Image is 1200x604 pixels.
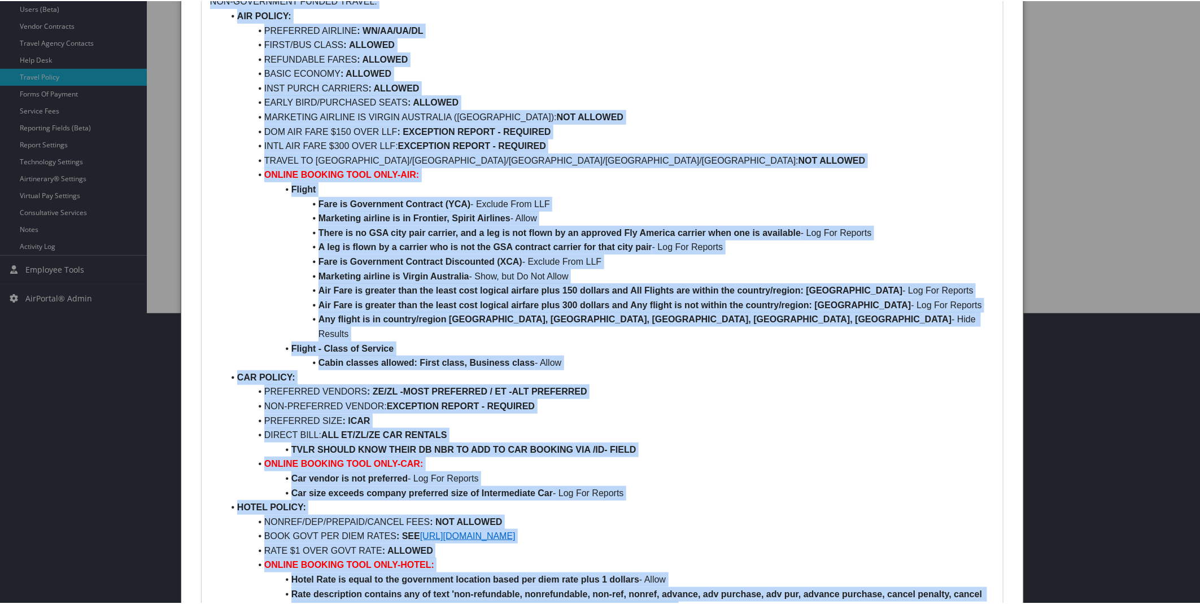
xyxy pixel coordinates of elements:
strong: Car size exceeds company preferred size of Intermediate Car [291,487,553,497]
li: - Log For Reports [224,297,994,312]
li: INST PURCH CARRIERS [224,80,994,95]
strong: Cabin classes allowed: First class, Business class [318,357,535,366]
strong: : [343,39,346,49]
li: - Exclude From LLF [224,253,994,268]
strong: Flight [291,183,316,193]
strong: A leg is flown by a carrier who is not the GSA contract carrier for that city pair [318,241,652,251]
strong: : ALLOWED [357,54,408,63]
li: DIRECT BILL: [224,427,994,441]
strong: : WN/AA/UA/DL [357,25,423,34]
li: - Allow [224,354,994,369]
li: PREFERRED SIZE [224,413,994,427]
li: - Show, but Do Not Allow [224,268,994,283]
strong: ONLINE BOOKING TOOL ONLY-AIR: [264,169,419,178]
li: - Allow [224,210,994,225]
strong: NOT ALLOWED [798,155,866,164]
strong: Marketing airline is in Frontier, Spirit Airlines [318,212,510,222]
li: - Log For Reports [224,282,994,297]
li: BOOK GOVT PER DIEM RATES [224,528,994,542]
li: PREFERRED AIRLINE [224,23,994,37]
strong: Hotel Rate is equal to the government location based per diem rate plus 1 dollars [291,574,639,583]
strong: : EXCEPTION REPORT - REQUIRED [398,126,551,135]
li: MARKETING AIRLINE IS VIRGIN AUSTRALIA ([GEOGRAPHIC_DATA]): [224,109,994,124]
li: PREFERRED VENDORS [224,383,994,398]
li: INTL AIR FARE $300 OVER LLF: [224,138,994,152]
li: TRAVEL TO [GEOGRAPHIC_DATA]/[GEOGRAPHIC_DATA]/[GEOGRAPHIC_DATA]/[GEOGRAPHIC_DATA]/[GEOGRAPHIC_DATA]: [224,152,994,167]
li: REFUNDABLE FARES [224,51,994,66]
strong: There is no GSA city pair carrier, and a leg is not flown by an approved Fly America carrier when... [318,227,801,237]
li: - Log For Reports [224,470,994,485]
li: NONREF/DEP/PREPAID/CANCEL FEES [224,514,994,528]
strong: : SEE [396,530,420,540]
strong: CAR POLICY: [237,371,295,381]
li: DOM AIR FARE $150 OVER LLF [224,124,994,138]
a: [URL][DOMAIN_NAME] [420,530,516,540]
strong: ONLINE BOOKING TOOL ONLY-HOTEL: [264,559,434,568]
li: BASIC ECONOMY [224,65,994,80]
strong: Flight - Class of Service [291,343,394,352]
li: RATE $1 OVER GOVT RATE [224,542,994,557]
strong: AIR POLICY: [237,10,291,20]
li: - Log For Reports [224,239,994,253]
strong: : [367,386,370,395]
strong: : ALLOWED [382,545,433,554]
strong: : NOT ALLOWED [430,516,502,526]
li: FIRST/BUS CLASS [224,37,994,51]
strong: : ICAR [343,415,370,424]
strong: EXCEPTION REPORT - REQUIRED [398,140,546,150]
strong: Car vendor is not preferred [291,472,408,482]
strong: ALLOWED [349,39,395,49]
strong: NOT ALLOWED [557,111,624,121]
li: - Log For Reports [224,485,994,500]
li: EARLY BIRD/PURCHASED SEATS [224,94,994,109]
strong: TVLR SHOULD KNOW THEIR DB NBR TO ADD TO CAR BOOKING VIA /ID- FIELD [291,444,636,453]
strong: : ALLOWED [341,68,391,77]
strong: ALL ET/ZL/ZE CAR RENTALS [321,429,447,439]
li: - Exclude From LLF [224,196,994,211]
li: - Hide Results [224,311,994,340]
strong: Air Fare is greater than the least cost logical airfare plus 150 dollars and All Flights are with... [318,285,903,294]
li: - Allow [224,571,994,586]
strong: Marketing airline is Virgin Australia [318,270,469,280]
strong: ZE/ZL -MOST PREFERRED / ET -ALT PREFERRED [373,386,587,395]
strong: Fare is Government Contract Discounted (XCA) [318,256,522,265]
strong: HOTEL POLICY: [237,501,306,511]
li: NON-PREFERRED VENDOR: [224,398,994,413]
strong: Any flight is in country/region [GEOGRAPHIC_DATA], [GEOGRAPHIC_DATA], [GEOGRAPHIC_DATA], [GEOGRAP... [318,313,952,323]
strong: : ALLOWED [369,82,420,92]
strong: EXCEPTION REPORT - REQUIRED [387,400,535,410]
strong: ONLINE BOOKING TOOL ONLY-CAR: [264,458,424,467]
strong: Fare is Government Contract (YCA) [318,198,470,208]
li: - Log For Reports [224,225,994,239]
strong: Air Fare is greater than the least cost logical airfare plus 300 dollars and Any flight is not wi... [318,299,911,309]
strong: : ALLOWED [408,97,459,106]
